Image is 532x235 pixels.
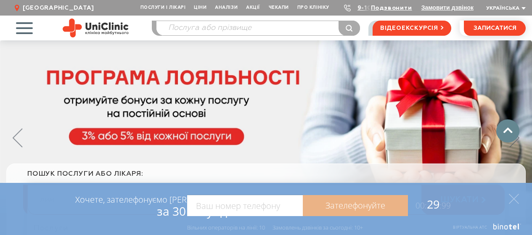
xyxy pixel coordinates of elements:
button: записатися [464,21,526,36]
button: Українська [484,5,526,12]
span: записатися [474,25,516,31]
span: [GEOGRAPHIC_DATA] [23,4,94,12]
button: Замовити дзвінок [421,4,474,11]
input: Послуга або прізвище [156,21,360,35]
span: Українська [486,6,519,11]
span: 00: [416,200,427,211]
span: відеоекскурсія [380,21,438,35]
input: Ваш номер телефону [187,195,303,216]
img: Uniclinic [63,18,129,37]
a: відеоекскурсія [373,21,451,36]
span: за 30 секунд? [157,203,232,219]
span: 29 [408,196,451,212]
a: Подзвонити [371,5,412,11]
div: пошук послуги або лікаря: [27,170,505,185]
a: Віртуальна АТС [444,224,521,235]
a: Зателефонуйте [303,195,408,216]
div: Хочете, зателефонуємо [PERSON_NAME] [75,194,232,218]
div: Вільних операторів на лінії: 10 Замовлень дзвінків за сьогодні: 10+ [187,224,363,231]
span: :99 [439,200,451,211]
a: 9-103 [357,5,376,11]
